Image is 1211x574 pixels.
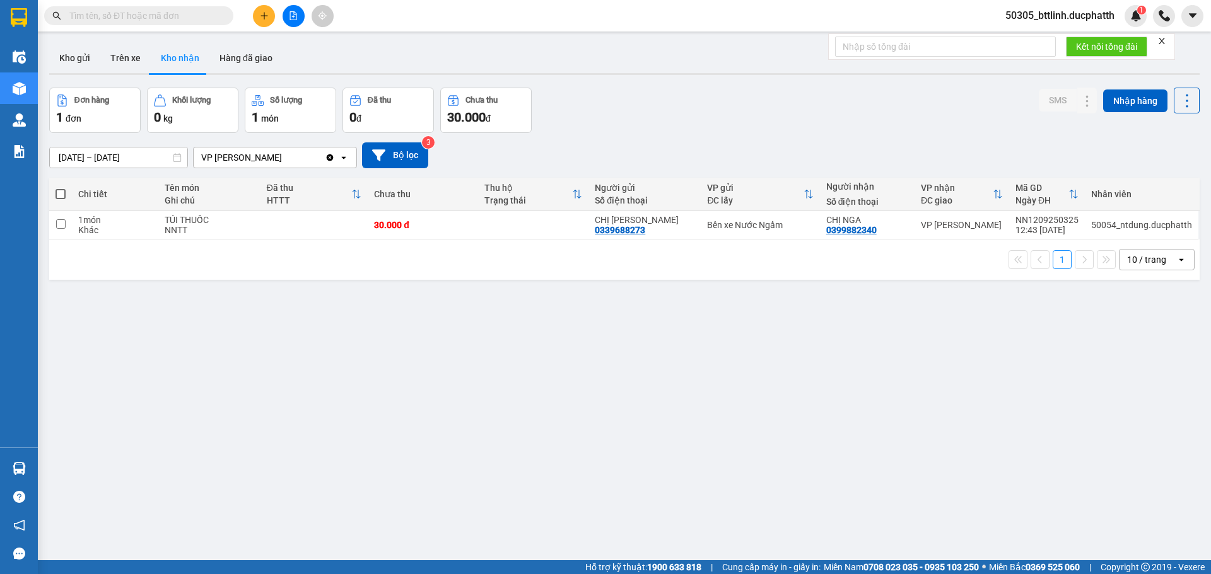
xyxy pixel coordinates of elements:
span: Miền Nam [824,560,979,574]
div: Đơn hàng [74,96,109,105]
div: Số lượng [270,96,302,105]
span: 1 [56,110,63,125]
div: Nhân viên [1091,189,1192,199]
div: CHỊ NGA [826,215,908,225]
span: đơn [66,113,81,123]
span: 0 [154,110,161,125]
span: Cung cấp máy in - giấy in: [722,560,821,574]
input: Tìm tên, số ĐT hoặc mã đơn [69,9,218,23]
button: aim [312,5,334,27]
span: copyright [1141,563,1150,571]
div: HTTT [267,195,352,205]
span: 50305_bttlinh.ducphatth [995,8,1125,23]
strong: 0369 525 060 [1026,562,1080,572]
button: Hàng đã giao [209,43,283,73]
span: notification [13,519,25,531]
div: Thu hộ [484,183,572,193]
div: VP nhận [921,183,993,193]
span: Miền Bắc [989,560,1080,574]
strong: 0708 023 035 - 0935 103 250 [863,562,979,572]
button: Trên xe [100,43,151,73]
span: Kết nối tổng đài [1076,40,1137,54]
div: NN1209250325 [1015,215,1079,225]
div: Số điện thoại [595,195,694,205]
span: close [1157,37,1166,45]
button: Kho gửi [49,43,100,73]
div: Khác [78,225,152,235]
button: Đơn hàng1đơn [49,88,141,133]
button: Khối lượng0kg [147,88,238,133]
span: 0 [349,110,356,125]
button: 1 [1053,250,1072,269]
div: VP [PERSON_NAME] [921,220,1003,230]
div: Trạng thái [484,195,572,205]
div: VP [PERSON_NAME] [201,151,282,164]
span: 1 [1139,6,1144,14]
div: 0399882340 [826,225,877,235]
span: | [1089,560,1091,574]
div: Khối lượng [172,96,211,105]
div: 12:43 [DATE] [1015,225,1079,235]
div: Chưa thu [465,96,498,105]
button: Số lượng1món [245,88,336,133]
input: Select a date range. [50,147,187,168]
sup: 3 [422,136,435,149]
svg: open [1176,255,1186,265]
img: logo-vxr [11,8,27,27]
img: warehouse-icon [13,462,26,475]
span: 30.000 [447,110,486,125]
span: | [711,560,713,574]
span: message [13,548,25,560]
span: ⚪️ [982,565,986,570]
span: kg [163,113,173,123]
button: SMS [1039,89,1077,112]
span: món [261,113,279,123]
div: Người gửi [595,183,694,193]
img: solution-icon [13,145,26,158]
button: Kho nhận [151,43,209,73]
button: Kết nối tổng đài [1066,37,1147,57]
span: search [52,11,61,20]
th: Toggle SortBy [701,178,819,211]
input: Nhập số tổng đài [835,37,1056,57]
div: 0339688273 [595,225,645,235]
div: Đã thu [368,96,391,105]
div: 30.000 đ [374,220,472,230]
button: file-add [283,5,305,27]
th: Toggle SortBy [478,178,588,211]
input: Selected VP Hoằng Kim. [283,151,284,164]
div: Số điện thoại [826,197,908,207]
svg: open [339,152,349,163]
img: warehouse-icon [13,113,26,127]
img: phone-icon [1159,10,1170,21]
img: icon-new-feature [1130,10,1142,21]
button: plus [253,5,275,27]
svg: Clear value [325,152,335,163]
strong: 1900 633 818 [647,562,701,572]
div: ĐC lấy [707,195,803,205]
div: 50054_ntdung.ducphatth [1091,220,1192,230]
div: Tên món [165,183,254,193]
span: Hỗ trợ kỹ thuật: [585,560,701,574]
div: Mã GD [1015,183,1068,193]
div: NNTT [165,225,254,235]
span: caret-down [1187,10,1198,21]
span: đ [486,113,491,123]
div: Đã thu [267,183,352,193]
div: Chi tiết [78,189,152,199]
div: Chưa thu [374,189,472,199]
span: plus [260,11,269,20]
button: Đã thu0đ [342,88,434,133]
th: Toggle SortBy [260,178,368,211]
div: TÚI THUỐC [165,215,254,225]
sup: 1 [1137,6,1146,14]
div: 1 món [78,215,152,225]
button: caret-down [1181,5,1203,27]
button: Bộ lọc [362,142,428,168]
div: Ngày ĐH [1015,195,1068,205]
button: Nhập hàng [1103,89,1167,112]
div: CHỊ HỒNG [595,215,694,225]
div: Người nhận [826,181,908,192]
th: Toggle SortBy [915,178,1009,211]
span: file-add [289,11,298,20]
